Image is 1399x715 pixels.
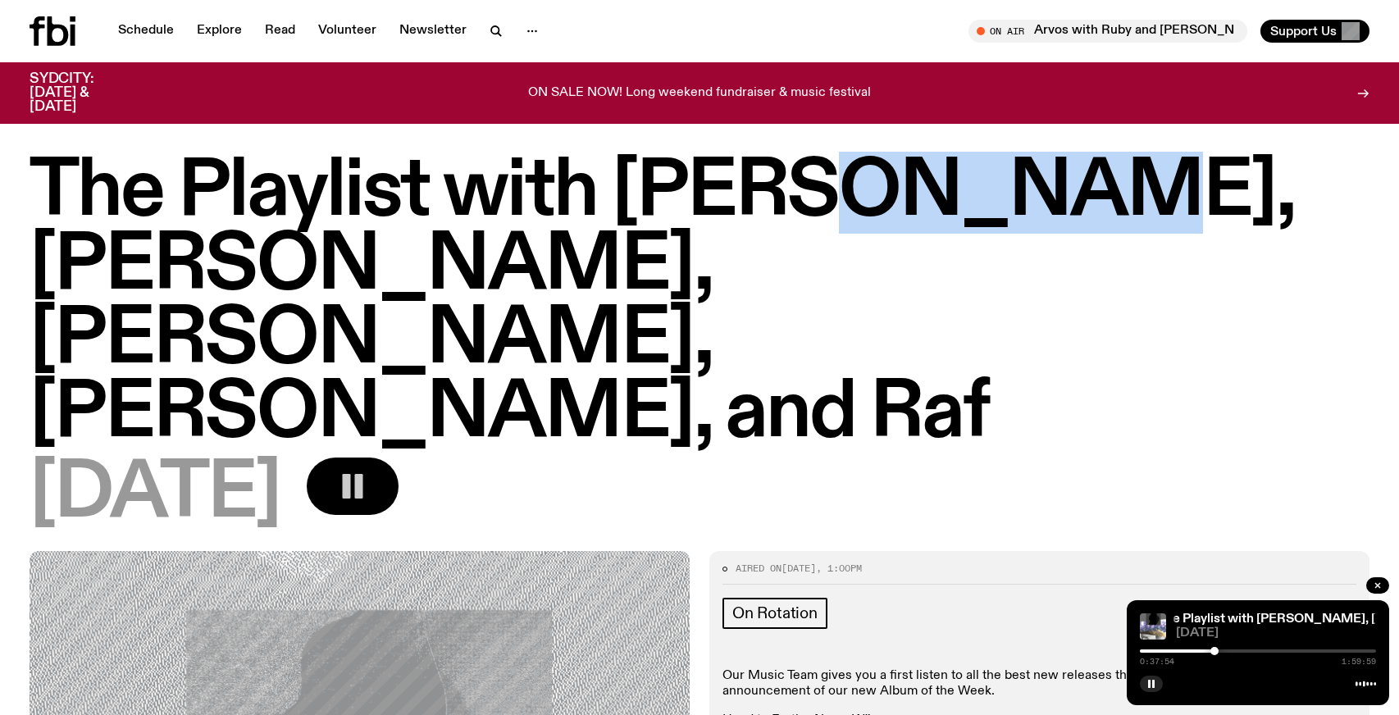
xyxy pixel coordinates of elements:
p: ON SALE NOW! Long weekend fundraiser & music festival [528,86,871,101]
button: Support Us [1260,20,1369,43]
span: Support Us [1270,24,1337,39]
a: Read [255,20,305,43]
a: Schedule [108,20,184,43]
span: On Rotation [732,604,818,622]
p: Our Music Team gives you a first listen to all the best new releases that you'll be hearing on fb... [722,668,1356,699]
h3: SYDCITY: [DATE] & [DATE] [30,72,134,114]
span: [DATE] [30,458,280,531]
span: Aired on [736,562,782,575]
span: [DATE] [782,562,816,575]
span: 1:59:59 [1342,658,1376,666]
span: [DATE] [1176,627,1376,640]
a: Newsletter [390,20,476,43]
a: Volunteer [308,20,386,43]
a: Explore [187,20,252,43]
h1: The Playlist with [PERSON_NAME], [PERSON_NAME], [PERSON_NAME], [PERSON_NAME], and Raf [30,156,1369,451]
button: On AirArvos with Ruby and [PERSON_NAME] [968,20,1247,43]
span: , 1:00pm [816,562,862,575]
a: On Rotation [722,598,827,629]
span: 0:37:54 [1140,658,1174,666]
